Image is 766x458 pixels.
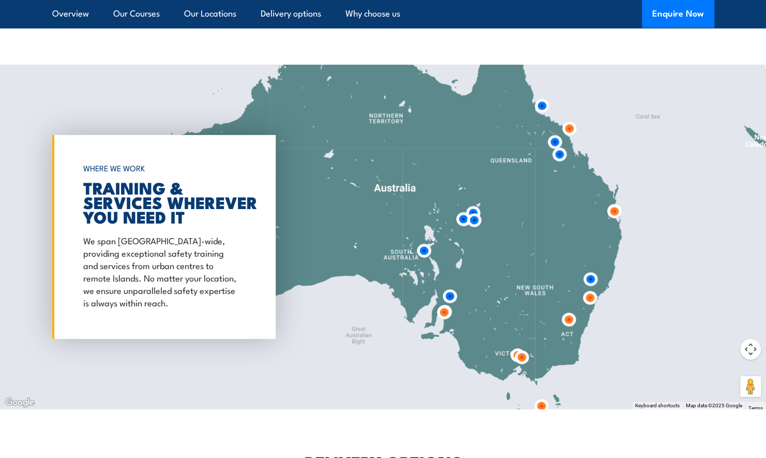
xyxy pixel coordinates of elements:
img: Google [3,396,37,409]
button: Map camera controls [740,339,761,360]
a: Terms (opens in new tab) [748,405,763,411]
button: Keyboard shortcuts [635,402,680,409]
h2: TRAINING & SERVICES WHEREVER YOU NEED IT [83,180,239,224]
p: We span [GEOGRAPHIC_DATA]-wide, providing exceptional safety training and services from urban cen... [83,234,239,308]
a: Open this area in Google Maps (opens a new window) [3,396,37,409]
span: Map data ©2025 Google [686,403,742,408]
button: Drag Pegman onto the map to open Street View [740,376,761,397]
h6: WHERE WE WORK [83,159,239,178]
